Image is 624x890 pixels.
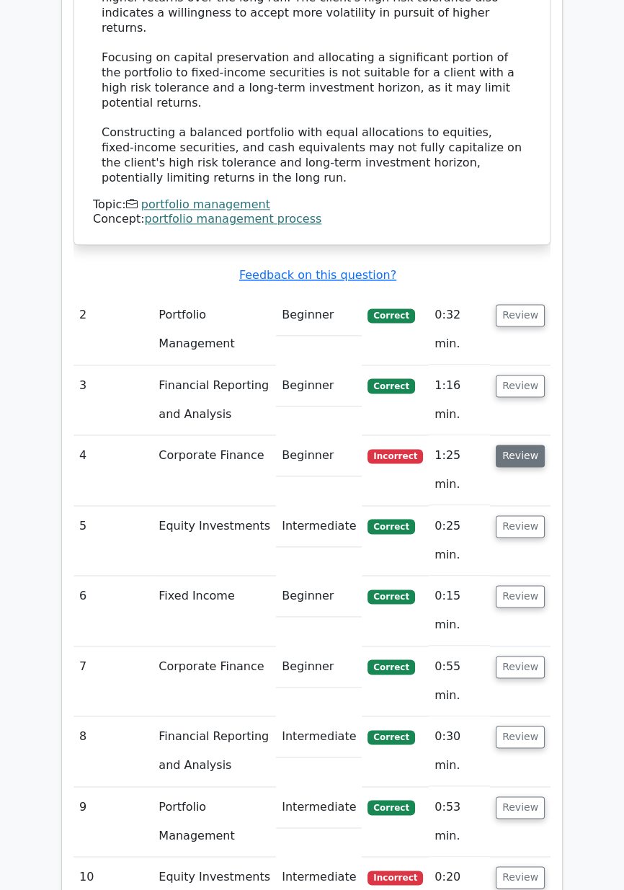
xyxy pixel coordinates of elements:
[429,295,490,365] td: 0:32 min.
[239,268,396,282] a: Feedback on this question?
[496,304,545,326] button: Review
[429,576,490,646] td: 0:15 min.
[276,787,362,828] td: Intermediate
[429,716,490,786] td: 0:30 min.
[153,435,276,505] td: Corporate Finance
[153,646,276,716] td: Corporate Finance
[73,295,153,365] td: 2
[73,716,153,786] td: 8
[496,656,545,678] button: Review
[496,796,545,819] button: Review
[429,365,490,435] td: 1:16 min.
[145,212,322,226] a: portfolio management process
[153,576,276,646] td: Fixed Income
[429,506,490,576] td: 0:25 min.
[367,730,414,744] span: Correct
[429,435,490,505] td: 1:25 min.
[153,295,276,365] td: Portfolio Management
[141,197,270,211] a: portfolio management
[276,365,362,406] td: Beginner
[367,800,414,814] span: Correct
[93,197,531,213] div: Topic:
[276,576,362,617] td: Beginner
[153,787,276,857] td: Portfolio Management
[73,506,153,576] td: 5
[276,646,362,687] td: Beginner
[276,435,362,476] td: Beginner
[153,506,276,576] td: Equity Investments
[367,449,423,463] span: Incorrect
[367,589,414,604] span: Correct
[367,519,414,533] span: Correct
[276,295,362,336] td: Beginner
[73,787,153,857] td: 9
[367,659,414,674] span: Correct
[429,787,490,857] td: 0:53 min.
[496,445,545,467] button: Review
[496,585,545,608] button: Review
[367,871,423,885] span: Incorrect
[367,378,414,393] span: Correct
[73,435,153,505] td: 4
[276,506,362,547] td: Intermediate
[73,576,153,646] td: 6
[93,212,531,227] div: Concept:
[496,726,545,748] button: Review
[153,365,276,435] td: Financial Reporting and Analysis
[73,365,153,435] td: 3
[153,716,276,786] td: Financial Reporting and Analysis
[73,646,153,716] td: 7
[429,646,490,716] td: 0:55 min.
[367,308,414,323] span: Correct
[496,866,545,889] button: Review
[496,375,545,397] button: Review
[496,515,545,538] button: Review
[276,716,362,757] td: Intermediate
